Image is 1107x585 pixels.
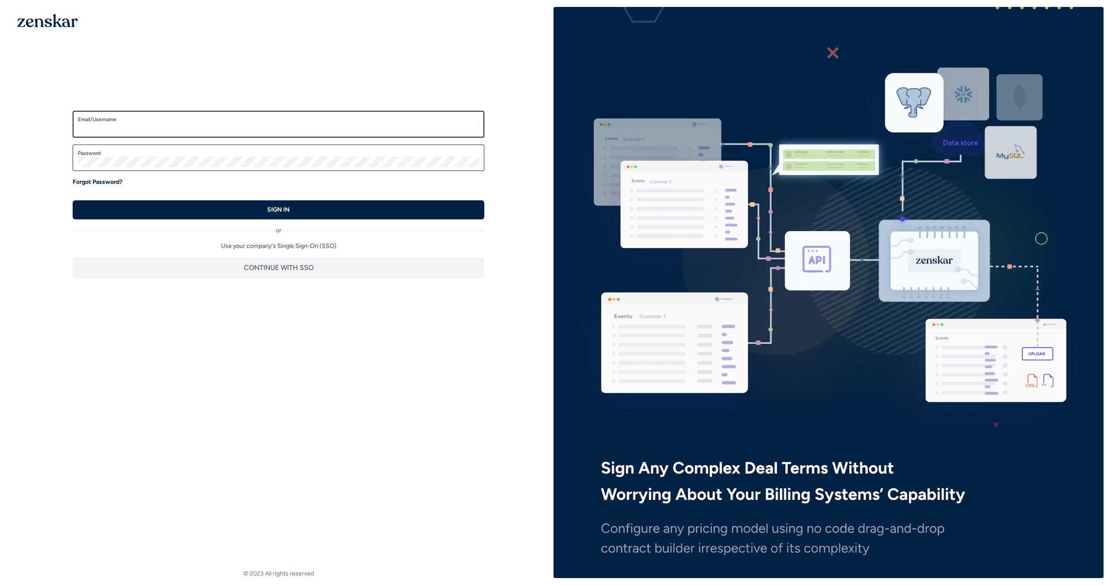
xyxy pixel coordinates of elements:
[17,14,78,27] img: 1OGAJ2xQqyY4LXKgY66KYq0eOWRCkrZdAb3gUhuVAqdWPZE9SRJmCz+oDMSn4zDLXe31Ii730ItAGKgCKgCCgCikA4Av8PJUP...
[73,257,484,278] button: CONTINUE WITH SSO
[78,116,479,123] label: Email/Username
[73,242,484,251] p: Use your company's Single Sign-On (SSO)
[73,219,484,235] div: or
[267,206,290,214] p: SIGN IN
[3,569,553,578] footer: © 2023 All rights reserved
[78,150,479,157] label: Password
[73,178,122,186] a: Forgot Password?
[73,200,484,219] button: SIGN IN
